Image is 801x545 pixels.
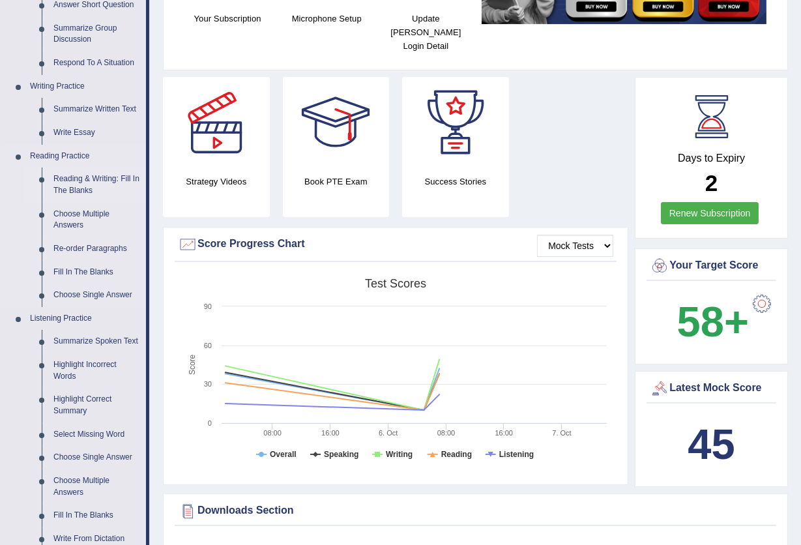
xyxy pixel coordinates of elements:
a: Write Essay [48,121,146,145]
tspan: Speaking [324,450,358,459]
tspan: 7. Oct [552,429,571,437]
b: 45 [688,420,735,468]
h4: Update [PERSON_NAME] Login Detail [383,12,469,53]
h4: Your Subscription [184,12,270,25]
a: Choose Single Answer [48,446,146,469]
a: Reading Practice [24,145,146,168]
div: Latest Mock Score [650,379,773,398]
tspan: 6. Oct [379,429,398,437]
a: Fill In The Blanks [48,261,146,284]
a: Respond To A Situation [48,52,146,75]
a: Choose Multiple Answers [48,469,146,504]
text: 16:00 [321,429,340,437]
text: 16:00 [495,429,514,437]
a: Summarize Written Text [48,98,146,121]
tspan: Score [188,355,197,376]
tspan: Overall [270,450,297,459]
tspan: Listening [499,450,534,459]
b: 58+ [677,298,749,346]
text: 0 [208,419,212,427]
div: Downloads Section [178,501,773,521]
b: 2 [705,170,718,196]
a: Highlight Correct Summary [48,388,146,422]
h4: Days to Expiry [650,153,773,164]
h4: Success Stories [402,175,509,188]
a: Summarize Spoken Text [48,330,146,353]
div: Score Progress Chart [178,235,613,254]
a: Choose Multiple Answers [48,203,146,237]
a: Highlight Incorrect Words [48,353,146,388]
text: 90 [204,302,212,310]
h4: Strategy Videos [163,175,270,188]
a: Writing Practice [24,75,146,98]
a: Listening Practice [24,307,146,331]
a: Summarize Group Discussion [48,17,146,52]
h4: Book PTE Exam [283,175,390,188]
text: 60 [204,342,212,349]
text: 08:00 [263,429,282,437]
a: Re-order Paragraphs [48,237,146,261]
a: Renew Subscription [661,202,759,224]
tspan: Test scores [365,277,426,290]
a: Select Missing Word [48,423,146,447]
text: 08:00 [437,429,456,437]
h4: Microphone Setup [284,12,370,25]
tspan: Writing [386,450,413,459]
tspan: Reading [441,450,472,459]
a: Choose Single Answer [48,284,146,307]
div: Your Target Score [650,256,773,276]
a: Reading & Writing: Fill In The Blanks [48,168,146,202]
text: 30 [204,380,212,388]
a: Fill In The Blanks [48,504,146,527]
